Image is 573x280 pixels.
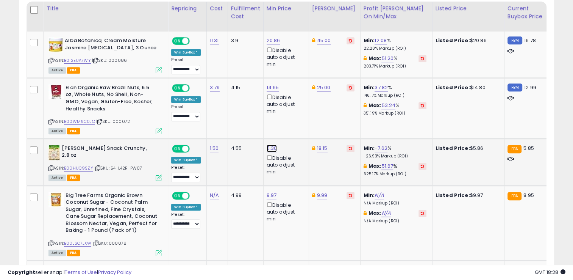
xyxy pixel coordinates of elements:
div: Preset: [171,165,201,182]
b: Min: [364,145,375,152]
div: $9.97 [436,192,498,199]
strong: Copyright [8,269,35,276]
a: B00WM6C0JO [64,118,95,125]
b: Min: [364,192,375,199]
div: ASIN: [48,145,162,180]
b: Max: [368,102,382,109]
div: Preset: [171,104,201,121]
a: N/A [210,192,219,199]
div: $5.86 [436,145,498,152]
a: Terms of Use [65,269,97,276]
img: 41-zEdiXoRL._SL40_.jpg [48,37,63,52]
p: 351.19% Markup (ROI) [364,111,426,116]
div: Win BuyBox * [171,157,201,164]
a: 9.97 [267,192,277,199]
div: % [364,37,426,51]
a: N/A [375,192,384,199]
div: 4.55 [231,145,258,152]
div: $20.86 [436,37,498,44]
span: | SKU: 000072 [96,118,130,124]
a: 14.65 [267,84,279,91]
span: 5.85 [523,145,534,152]
span: ON [173,145,182,152]
span: ON [173,192,182,199]
span: All listings currently available for purchase on Amazon [48,128,66,134]
div: Cost [210,5,225,13]
a: 9.99 [317,192,328,199]
p: 146.17% Markup (ROI) [364,93,426,98]
span: OFF [189,192,201,199]
small: FBA [507,145,521,153]
div: [PERSON_NAME] [312,5,357,13]
a: 51.67 [381,162,393,170]
a: -7.62 [375,145,387,152]
a: 37.82 [375,84,388,91]
b: Max: [368,55,382,62]
p: 203.71% Markup (ROI) [364,64,426,69]
div: $14.80 [436,84,498,91]
img: 51Hipd-tFgL._SL40_.jpg [48,192,64,207]
span: OFF [189,145,201,152]
p: -26.93% Markup (ROI) [364,154,426,159]
a: 45.00 [317,37,331,44]
div: Current Buybox Price [507,5,546,20]
p: N/A Markup (ROI) [364,219,426,224]
b: [PERSON_NAME] Snack Crunchy, 2.8 oz [62,145,154,161]
div: Disable auto adjust min [267,93,303,115]
a: 1.50 [210,145,219,152]
span: OFF [189,38,201,44]
div: Preset: [171,212,201,229]
span: 12.99 [524,84,536,91]
a: 12.08 [375,37,387,44]
a: 11.31 [210,37,219,44]
p: 625.17% Markup (ROI) [364,171,426,177]
div: 3.9 [231,37,258,44]
span: 8.95 [523,192,534,199]
span: | SKU: 000078 [92,240,126,246]
th: The percentage added to the cost of goods (COGS) that forms the calculator for Min & Max prices. [360,2,432,31]
div: ASIN: [48,192,162,255]
span: FBA [67,175,80,181]
span: 16.78 [524,37,536,44]
div: Disable auto adjust min [267,154,303,176]
div: 4.99 [231,192,258,199]
div: seller snap | | [8,269,131,276]
div: Preset: [171,57,201,74]
b: Min: [364,37,375,44]
a: B012EUA7WY [64,57,91,64]
div: Profit [PERSON_NAME] on Min/Max [364,5,429,20]
span: 2025-09-7 18:28 GMT [535,269,565,276]
div: Win BuyBox * [171,49,201,56]
b: Listed Price: [436,192,470,199]
b: Big Tree Farms Organic Brown Coconut Sugar - Coconut Palm Sugar, Unrefined, Fine Crystals, Cane S... [66,192,158,236]
div: Disable auto adjust min [267,201,303,223]
a: 25.00 [317,84,331,91]
b: Alba Botanica, Cream Moisture Jasmine [MEDICAL_DATA], 3 Ounce [65,37,157,53]
a: B00JSC7JXW [64,240,91,247]
b: Max: [368,209,382,217]
small: FBA [507,192,521,200]
a: Privacy Policy [98,269,131,276]
div: Listed Price [436,5,501,13]
div: % [364,55,426,69]
p: N/A Markup (ROI) [364,201,426,206]
a: N/A [381,209,390,217]
div: Win BuyBox * [171,96,201,103]
div: % [364,84,426,98]
b: Elan Organic Raw Brazil Nuts, 6.5 oz, Whole Nuts, No Shell, Non-GMO, Vegan, Gluten-Free, Kosher, ... [66,84,158,114]
span: | SKU: 54-L42R-PW07 [94,165,142,171]
span: All listings currently available for purchase on Amazon [48,250,66,256]
div: ASIN: [48,84,162,134]
b: Max: [368,162,382,170]
small: FBM [507,83,522,91]
span: ON [173,38,182,44]
div: % [364,163,426,177]
b: Listed Price: [436,84,470,91]
span: All listings currently available for purchase on Amazon [48,67,66,74]
img: 51e2IV+YJjS._SL40_.jpg [48,145,60,160]
a: 5.30 [267,145,277,152]
span: OFF [189,85,201,91]
div: Win BuyBox * [171,204,201,211]
span: ON [173,85,182,91]
span: FBA [67,128,80,134]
